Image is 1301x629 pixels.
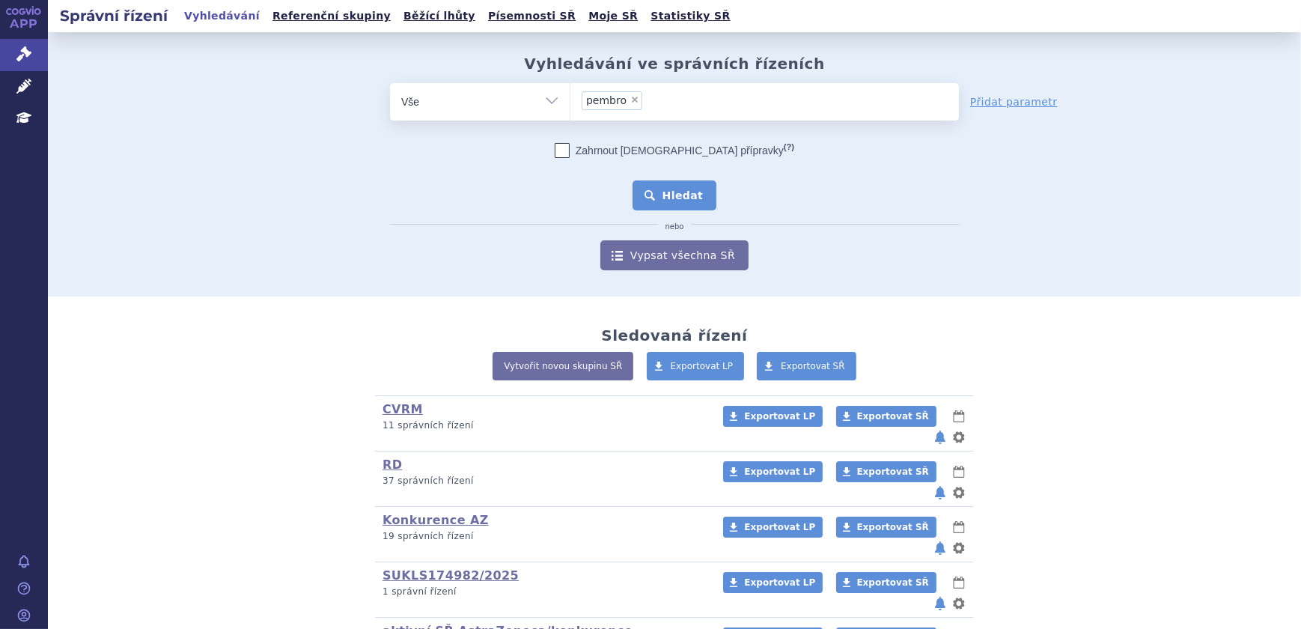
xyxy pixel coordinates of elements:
[671,361,734,371] span: Exportovat LP
[48,5,180,26] h2: Správní řízení
[933,595,948,613] button: notifikace
[744,467,815,477] span: Exportovat LP
[951,574,966,592] button: lhůty
[383,419,704,432] p: 11 správních řízení
[646,6,734,26] a: Statistiky SŘ
[836,461,936,482] a: Exportovat SŘ
[857,522,929,532] span: Exportovat SŘ
[857,411,929,422] span: Exportovat SŘ
[601,326,747,344] h2: Sledovaná řízení
[600,240,749,270] a: Vypsat všechna SŘ
[647,91,702,109] input: pembro
[933,428,948,446] button: notifikace
[493,352,633,380] a: Vytvořit novou skupinu SŘ
[383,530,704,543] p: 19 správních řízení
[383,458,402,472] a: RD
[268,6,395,26] a: Referenční skupiny
[555,143,794,158] label: Zahrnout [DEMOGRAPHIC_DATA] přípravky
[723,517,823,538] a: Exportovat LP
[951,484,966,502] button: nastavení
[658,222,692,231] i: nebo
[383,513,489,527] a: Konkurence AZ
[951,595,966,613] button: nastavení
[836,406,936,427] a: Exportovat SŘ
[723,461,823,482] a: Exportovat LP
[723,406,823,427] a: Exportovat LP
[857,467,929,477] span: Exportovat SŘ
[933,484,948,502] button: notifikace
[744,522,815,532] span: Exportovat LP
[970,94,1058,109] a: Přidat parametr
[857,577,929,588] span: Exportovat SŘ
[633,180,717,210] button: Hledat
[951,407,966,425] button: lhůty
[586,95,627,106] span: pembro
[784,142,794,152] abbr: (?)
[757,352,856,380] a: Exportovat SŘ
[383,475,704,487] p: 37 správních řízení
[933,539,948,557] button: notifikace
[383,568,519,583] a: SUKLS174982/2025
[951,463,966,481] button: lhůty
[836,572,936,593] a: Exportovat SŘ
[951,539,966,557] button: nastavení
[399,6,480,26] a: Běžící lhůty
[836,517,936,538] a: Exportovat SŘ
[951,518,966,536] button: lhůty
[383,586,704,598] p: 1 správní řízení
[744,411,815,422] span: Exportovat LP
[744,577,815,588] span: Exportovat LP
[584,6,642,26] a: Moje SŘ
[180,6,264,26] a: Vyhledávání
[781,361,845,371] span: Exportovat SŘ
[383,402,423,416] a: CVRM
[647,352,745,380] a: Exportovat LP
[524,55,825,73] h2: Vyhledávání ve správních řízeních
[630,95,639,104] span: ×
[484,6,580,26] a: Písemnosti SŘ
[723,572,823,593] a: Exportovat LP
[951,428,966,446] button: nastavení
